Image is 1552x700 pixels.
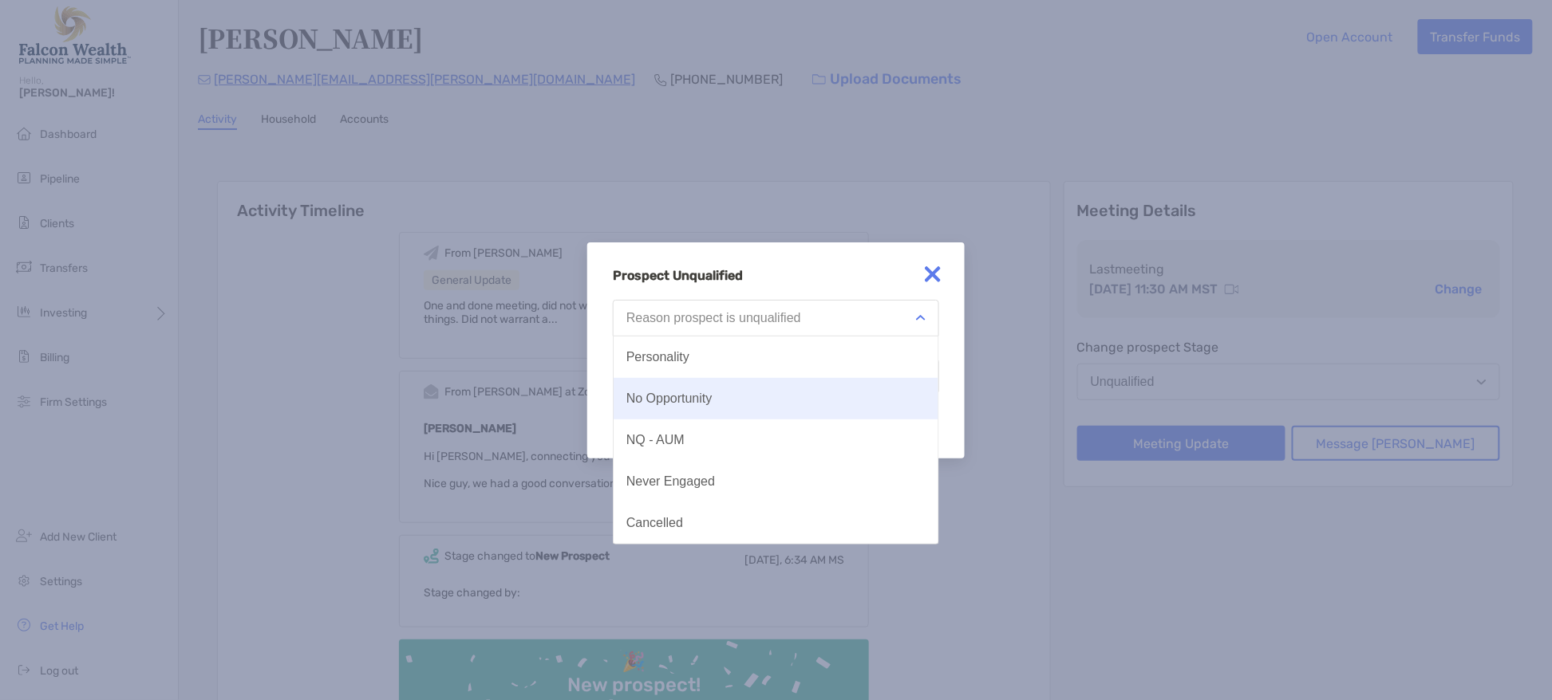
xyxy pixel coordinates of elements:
[626,311,801,325] div: Reason prospect is unqualified
[614,461,938,502] button: Never Engaged
[626,391,713,406] div: No Opportunity
[626,350,689,364] div: Personality
[916,315,926,321] img: Open dropdown arrow
[917,258,949,290] img: close modal icon
[614,378,938,419] button: No Opportunity
[614,502,938,544] button: Cancelled
[626,474,715,489] div: Never Engaged
[626,516,683,530] div: Cancelled
[613,300,939,336] button: Reason prospect is unqualified
[613,268,939,283] h4: Prospect Unqualified
[614,336,938,378] button: Personality
[626,433,685,447] div: NQ - AUM
[614,419,938,461] button: NQ - AUM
